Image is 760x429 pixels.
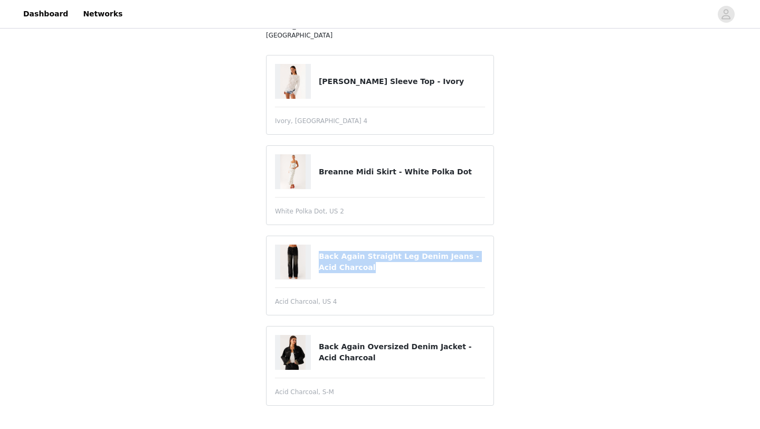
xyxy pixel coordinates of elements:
h4: Back Again Straight Leg Denim Jeans - Acid Charcoal [319,251,485,273]
img: Back Again Straight Leg Denim Jeans - Acid Charcoal [280,245,306,279]
img: Back Again Oversized Denim Jacket - Acid Charcoal [280,335,306,370]
img: Breanne Midi Skirt - White Polka Dot [280,154,306,189]
div: avatar [721,6,731,23]
h4: [PERSON_NAME] Sleeve Top - Ivory [319,76,485,87]
span: Acid Charcoal, US 4 [275,297,337,306]
h4: Back Again Oversized Denim Jacket - Acid Charcoal [319,341,485,363]
h4: Breanne Midi Skirt - White Polka Dot [319,166,485,178]
a: Dashboard [17,2,74,26]
img: Mia Long Sleeve Top - Ivory [280,64,306,99]
span: Acid Charcoal, S-M [275,387,334,397]
span: White Polka Dot, US 2 [275,207,344,216]
span: Ivory, [GEOGRAPHIC_DATA] 4 [275,116,367,126]
a: Networks [77,2,129,26]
